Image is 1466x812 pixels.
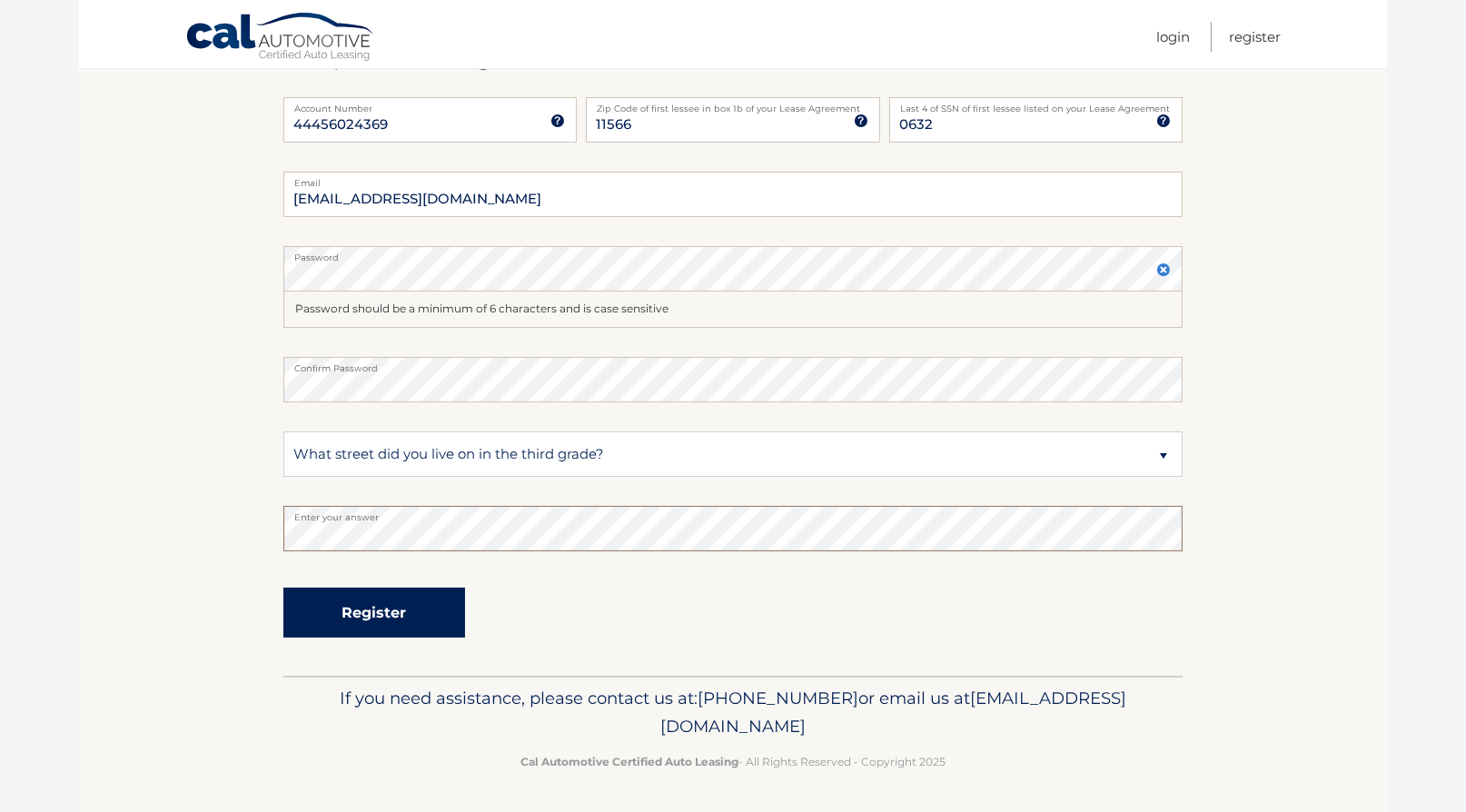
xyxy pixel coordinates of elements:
[586,97,879,112] label: Zip Code of first lessee in box 1b of your Lease Agreement
[283,172,1183,217] input: Email
[283,357,1183,371] label: Confirm Password
[889,97,1183,143] input: SSN or EIN (last 4 digits only)
[1156,262,1171,277] img: close.svg
[295,752,1171,771] p: - All Rights Reserved - Copyright 2025
[295,684,1171,742] p: If you need assistance, please contact us at: or email us at
[1156,114,1171,128] img: tooltip.svg
[550,114,565,128] img: tooltip.svg
[283,172,1183,186] label: Email
[283,292,1183,328] div: Password should be a minimum of 6 characters and is case sensitive
[283,588,465,638] button: Register
[889,97,1183,112] label: Last 4 of SSN of first lessee listed on your Lease Agreement
[520,755,738,768] strong: Cal Automotive Certified Auto Leasing
[586,97,879,143] input: Zip Code
[854,114,868,128] img: tooltip.svg
[283,506,1183,520] label: Enter your answer
[283,97,577,112] label: Account Number
[1156,22,1190,52] a: Login
[185,12,376,64] a: Cal Automotive
[283,246,1183,261] label: Password
[698,688,858,708] span: [PHONE_NUMBER]
[1229,22,1281,52] a: Register
[283,97,577,143] input: Account Number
